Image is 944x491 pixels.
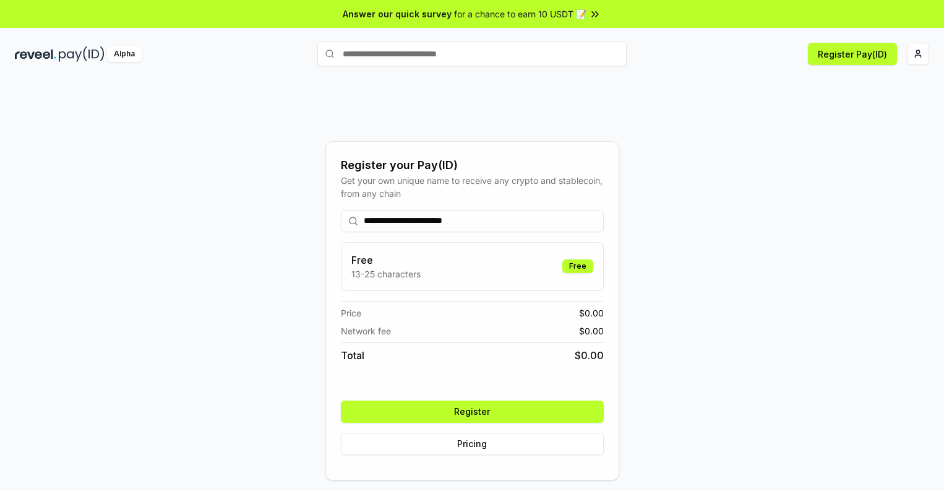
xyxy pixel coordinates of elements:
[562,259,593,273] div: Free
[808,43,897,65] button: Register Pay(ID)
[343,7,452,20] span: Answer our quick survey
[107,46,142,62] div: Alpha
[454,7,586,20] span: for a chance to earn 10 USDT 📝
[575,348,604,363] span: $ 0.00
[59,46,105,62] img: pay_id
[579,324,604,337] span: $ 0.00
[341,348,364,363] span: Total
[341,401,604,423] button: Register
[341,306,361,319] span: Price
[351,267,421,280] p: 13-25 characters
[351,253,421,267] h3: Free
[341,157,604,174] div: Register your Pay(ID)
[15,46,56,62] img: reveel_dark
[341,324,391,337] span: Network fee
[579,306,604,319] span: $ 0.00
[341,433,604,455] button: Pricing
[341,174,604,200] div: Get your own unique name to receive any crypto and stablecoin, from any chain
